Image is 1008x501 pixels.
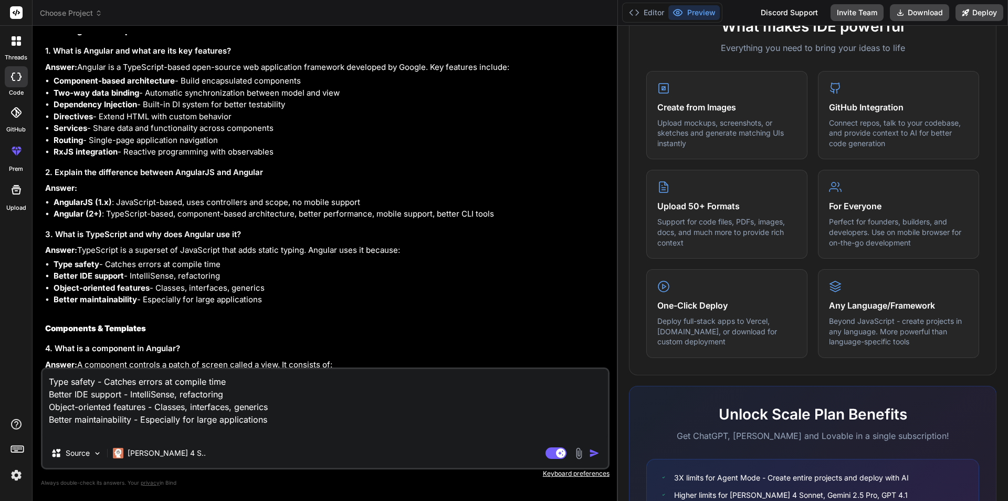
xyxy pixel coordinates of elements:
li: - Reactive programming with observables [54,146,607,158]
strong: Two-way data binding [54,88,139,98]
h4: Any Language/Framework [829,299,968,312]
strong: Services [54,123,87,133]
img: Claude 4 Sonnet [113,448,123,458]
p: Keyboard preferences [41,469,610,478]
button: Preview [668,5,720,20]
strong: Answer: [45,183,77,193]
span: privacy [141,479,160,486]
label: Upload [6,203,26,212]
button: Deploy [955,4,1003,21]
p: Connect repos, talk to your codebase, and provide context to AI for better code generation [829,118,968,149]
strong: Routing [54,135,83,145]
li: : JavaScript-based, uses controllers and scope, no mobile support [54,197,607,209]
img: settings [7,466,25,484]
li: - Classes, interfaces, generics [54,282,607,294]
strong: Type safety [54,259,99,269]
strong: RxJS integration [54,147,118,157]
strong: Answer: [45,62,77,72]
span: Choose Project [40,8,102,18]
li: - Automatic synchronization between model and view [54,87,607,99]
div: Discord Support [754,4,824,21]
li: : TypeScript-based, component-based architecture, better performance, mobile support, better CLI ... [54,208,607,220]
img: Pick Models [93,449,102,458]
p: Get ChatGPT, [PERSON_NAME] and Lovable in a single subscription! [646,430,979,442]
h2: What makes IDE powerful [646,15,979,37]
p: Beyond JavaScript - create projects in any language. More powerful than language-specific tools [829,316,968,347]
strong: Better IDE support [54,271,124,281]
textarea: Type safety - Catches errors at compile time Better IDE support - IntelliSense, refactoring Objec... [43,369,608,438]
p: Always double-check its answers. Your in Bind [41,478,610,488]
span: 3X limits for Agent Mode - Create entire projects and deploy with AI [674,472,909,483]
li: - Share data and functionality across components [54,122,607,135]
strong: Components & Templates [45,323,146,333]
label: threads [5,53,27,62]
p: A component controls a patch of screen called a view. It consists of: [45,359,607,371]
h3: 2. Explain the difference between AngularJS and Angular [45,167,607,179]
p: Angular is a TypeScript-based open-source web application framework developed by Google. Key feat... [45,62,607,74]
h2: Unlock Scale Plan Benefits [646,403,979,425]
strong: AngularJS (1.x) [54,197,112,207]
li: - Extend HTML with custom behavior [54,111,607,123]
h4: Create from Images [657,101,796,114]
h3: 4. What is a component in Angular? [45,343,607,355]
h4: One-Click Deploy [657,299,796,312]
p: Deploy full-stack apps to Vercel, [DOMAIN_NAME], or download for custom deployment [657,316,796,347]
h4: For Everyone [829,200,968,212]
p: Upload mockups, screenshots, or sketches and generate matching UIs instantly [657,118,796,149]
strong: Angular (2+) [54,209,102,219]
img: icon [589,448,600,458]
strong: Directives [54,111,93,121]
p: TypeScript is a superset of JavaScript that adds static typing. Angular uses it because: [45,244,607,257]
strong: Dependency Injection [54,99,137,109]
h4: Upload 50+ Formats [657,200,796,212]
strong: Object-oriented features [54,283,150,293]
p: Everything you need to bring your ideas to life [646,42,979,54]
p: [PERSON_NAME] 4 S.. [128,448,206,458]
img: attachment [573,447,585,459]
li: - IntelliSense, refactoring [54,270,607,282]
li: - Especially for large applications [54,294,607,306]
span: Higher limits for [PERSON_NAME] 4 Sonnet, Gemini 2.5 Pro, GPT 4.1 [674,489,908,500]
p: Perfect for founders, builders, and developers. Use on mobile browser for on-the-go development [829,217,968,248]
button: Invite Team [831,4,884,21]
p: Source [66,448,90,458]
label: GitHub [6,125,26,134]
label: prem [9,165,23,173]
p: Support for code files, PDFs, images, docs, and much more to provide rich context [657,217,796,248]
li: - Single-page application navigation [54,135,607,147]
h3: 3. What is TypeScript and why does Angular use it? [45,229,607,241]
button: Download [890,4,949,21]
strong: Core Angular Concepts [45,26,138,36]
strong: Answer: [45,245,77,255]
li: - Built-in DI system for better testability [54,99,607,111]
h4: GitHub Integration [829,101,968,114]
strong: Answer: [45,360,77,370]
label: code [9,88,24,97]
strong: Component-based architecture [54,76,175,86]
button: Editor [625,5,668,20]
h3: 1. What is Angular and what are its key features? [45,45,607,57]
strong: Better maintainability [54,294,137,304]
li: - Build encapsulated components [54,75,607,87]
li: - Catches errors at compile time [54,259,607,271]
